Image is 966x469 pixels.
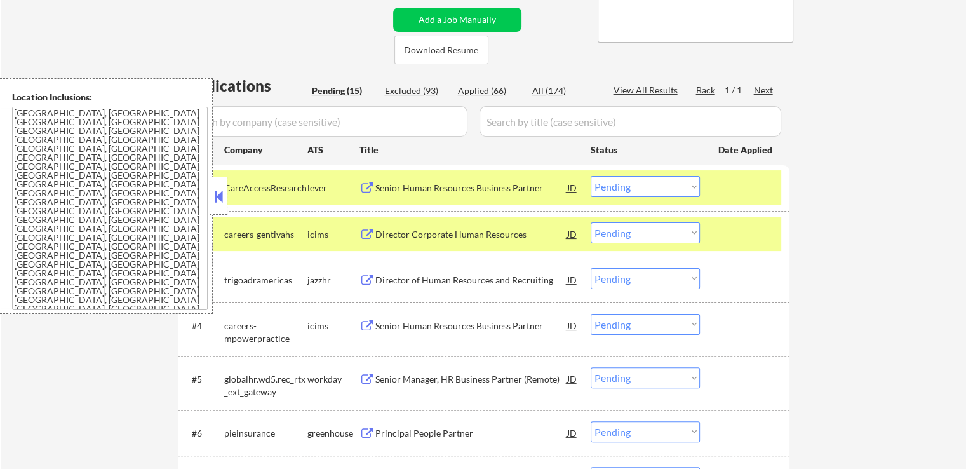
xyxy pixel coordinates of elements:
div: jazzhr [307,274,359,287]
div: careers-gentivahs [224,228,307,241]
div: careers-mpowerpractice [224,320,307,344]
div: greenhouse [307,427,359,440]
div: Applications [182,78,307,93]
div: JD [566,268,579,291]
div: icims [307,320,359,332]
button: Add a Job Manually [393,8,521,32]
div: trigoadramericas [224,274,307,287]
div: Senior Human Resources Business Partner [375,182,567,194]
div: JD [566,176,579,199]
div: Company [224,144,307,156]
div: View All Results [614,84,681,97]
div: Director of Human Resources and Recruiting [375,274,567,287]
div: Title [359,144,579,156]
div: lever [307,182,359,194]
div: JD [566,367,579,390]
div: #4 [192,320,214,332]
div: Status [591,138,700,161]
div: Excluded (93) [385,85,448,97]
div: Senior Manager, HR Business Partner (Remote) [375,373,567,386]
button: Download Resume [394,36,488,64]
div: ATS [307,144,359,156]
div: JD [566,222,579,245]
div: #5 [192,373,214,386]
div: icims [307,228,359,241]
div: CareAccessResearch [224,182,307,194]
input: Search by title (case sensitive) [480,106,781,137]
div: Principal People Partner [375,427,567,440]
div: Date Applied [718,144,774,156]
div: #6 [192,427,214,440]
div: JD [566,314,579,337]
div: JD [566,421,579,444]
div: All (174) [532,85,596,97]
div: Director Corporate Human Resources [375,228,567,241]
div: Senior Human Resources Business Partner [375,320,567,332]
div: workday [307,373,359,386]
div: Location Inclusions: [12,91,208,104]
div: Pending (15) [312,85,375,97]
div: Applied (66) [458,85,521,97]
div: Next [754,84,774,97]
input: Search by company (case sensitive) [182,106,467,137]
div: Back [696,84,716,97]
div: globalhr.wd5.rec_rtx_ext_gateway [224,373,307,398]
div: 1 / 1 [725,84,754,97]
div: pieinsurance [224,427,307,440]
